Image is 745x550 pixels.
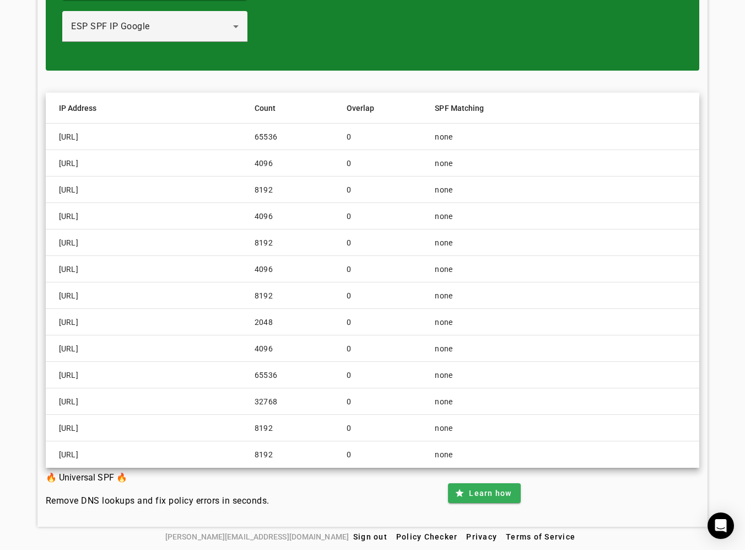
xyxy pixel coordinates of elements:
mat-cell: 0 [338,150,430,177]
mat-cell: 4096 [246,256,338,282]
mat-cell: 0 [338,177,430,203]
mat-cell: 4096 [246,203,338,229]
span: none [435,131,452,142]
button: Terms of Service [501,527,580,547]
span: none [435,184,452,195]
span: none [435,396,452,407]
span: none [435,449,452,460]
mat-cell: 0 [338,309,430,335]
span: none [435,343,452,354]
mat-cell: 0 [338,415,430,441]
mat-cell: [URL] [46,150,246,177]
span: Sign out [353,532,387,541]
span: [PERSON_NAME][EMAIL_ADDRESS][DOMAIN_NAME] [165,531,349,543]
button: Policy Checker [392,527,462,547]
span: none [435,264,452,275]
mat-cell: 0 [338,362,430,388]
h4: Remove DNS lookups and fix policy errors in seconds. [46,494,269,508]
mat-cell: 0 [338,124,430,150]
mat-cell: [URL] [46,441,246,468]
button: Sign out [349,527,392,547]
span: Terms of Service [506,532,575,541]
mat-cell: 32768 [246,388,338,415]
mat-header-cell: Count [246,93,338,124]
mat-cell: 0 [338,441,430,468]
mat-header-cell: Overlap [338,93,430,124]
mat-cell: 0 [338,256,430,282]
h3: 🔥 Universal SPF 🔥 [46,470,269,485]
mat-cell: 4096 [246,335,338,362]
span: none [435,423,452,434]
span: Learn how [469,488,511,499]
div: Open Intercom Messenger [708,512,734,539]
mat-cell: 65536 [246,124,338,150]
mat-cell: [URL] [46,124,246,150]
mat-cell: [URL] [46,177,246,203]
mat-cell: 0 [338,282,430,309]
span: Policy Checker [396,532,458,541]
span: none [435,211,452,222]
mat-cell: [URL] [46,229,246,256]
span: none [435,237,452,248]
button: Privacy [462,527,501,547]
mat-cell: [URL] [46,256,246,282]
mat-cell: 8192 [246,177,338,203]
span: none [435,290,452,301]
span: none [435,370,452,381]
mat-cell: [URL] [46,388,246,415]
mat-cell: 0 [338,335,430,362]
mat-cell: [URL] [46,415,246,441]
mat-cell: 4096 [246,150,338,177]
mat-cell: 8192 [246,441,338,468]
span: ESP SPF IP Google [71,21,150,31]
mat-cell: [URL] [46,362,246,388]
mat-cell: [URL] [46,335,246,362]
mat-header-cell: SPF Matching [429,93,699,124]
mat-cell: 0 [338,388,430,415]
mat-header-cell: IP Address [46,93,246,124]
span: none [435,158,452,169]
span: none [435,317,452,328]
mat-cell: 8192 [246,229,338,256]
span: Privacy [466,532,497,541]
button: Learn how [448,483,520,503]
mat-cell: [URL] [46,309,246,335]
mat-cell: [URL] [46,203,246,229]
mat-cell: 8192 [246,282,338,309]
mat-cell: 8192 [246,415,338,441]
mat-cell: 65536 [246,362,338,388]
mat-cell: [URL] [46,282,246,309]
mat-cell: 0 [338,229,430,256]
mat-cell: 2048 [246,309,338,335]
mat-cell: 0 [338,203,430,229]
